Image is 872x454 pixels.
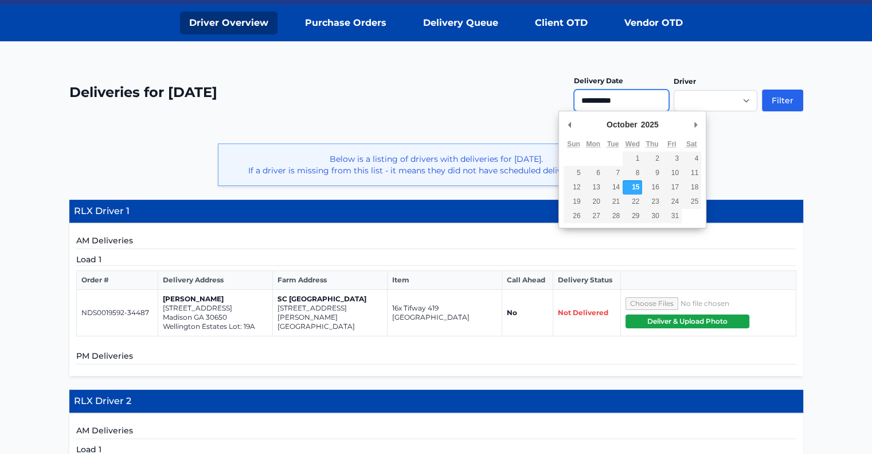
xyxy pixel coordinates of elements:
[662,152,682,166] button: 3
[163,322,268,331] p: Wellington Estates Lot: 19A
[163,313,268,322] p: Madison GA 30650
[163,304,268,313] p: [STREET_ADDRESS]
[623,152,642,166] button: 1
[277,322,382,331] p: [GEOGRAPHIC_DATA]
[646,140,659,148] abbr: Thursday
[603,195,623,209] button: 21
[690,116,701,133] button: Next Month
[586,140,600,148] abbr: Monday
[642,152,662,166] button: 2
[642,180,662,195] button: 16
[584,180,603,195] button: 13
[76,235,796,249] h5: AM Deliveries
[574,90,669,111] input: Use the arrow keys to pick a date
[553,271,620,290] th: Delivery Status
[388,290,502,336] td: 16x Tifway 419 [GEOGRAPHIC_DATA]
[296,11,396,34] a: Purchase Orders
[625,315,749,328] button: Deliver & Upload Photo
[682,166,701,180] button: 11
[564,116,575,133] button: Previous Month
[76,271,158,290] th: Order #
[603,180,623,195] button: 14
[69,390,803,413] h4: RLX Driver 2
[564,166,583,180] button: 5
[277,294,382,304] p: SC [GEOGRAPHIC_DATA]
[603,166,623,180] button: 7
[584,166,603,180] button: 6
[180,11,277,34] a: Driver Overview
[584,195,603,209] button: 20
[158,271,273,290] th: Delivery Address
[615,11,692,34] a: Vendor OTD
[662,180,682,195] button: 17
[682,180,701,195] button: 18
[625,140,640,148] abbr: Wednesday
[605,116,639,133] div: October
[662,209,682,223] button: 31
[642,166,662,180] button: 9
[642,195,662,209] button: 23
[163,294,268,304] p: [PERSON_NAME]
[674,77,696,86] label: Driver
[642,209,662,223] button: 30
[564,180,583,195] button: 12
[564,209,583,223] button: 26
[607,140,619,148] abbr: Tuesday
[228,153,644,176] p: Below is a listing of drivers with deliveries for [DATE]. If a driver is missing from this list -...
[584,209,603,223] button: 27
[69,83,217,102] h2: Deliveries for [DATE]
[639,116,660,133] div: 2025
[388,271,502,290] th: Item
[502,271,553,290] th: Call Ahead
[762,90,803,111] button: Filter
[662,195,682,209] button: 24
[526,11,597,34] a: Client OTD
[682,152,701,166] button: 4
[603,209,623,223] button: 28
[69,200,803,223] h4: RLX Driver 1
[558,308,608,317] span: Not Delivered
[414,11,507,34] a: Delivery Queue
[574,76,623,85] label: Delivery Date
[662,166,682,180] button: 10
[686,140,697,148] abbr: Saturday
[564,195,583,209] button: 19
[277,304,382,322] p: [STREET_ADDRESS][PERSON_NAME]
[273,271,388,290] th: Farm Address
[623,209,642,223] button: 29
[623,195,642,209] button: 22
[76,350,796,364] h5: PM Deliveries
[682,195,701,209] button: 25
[667,140,676,148] abbr: Friday
[507,308,517,317] strong: No
[81,308,154,317] p: NDS0019592-34487
[567,140,580,148] abbr: Sunday
[623,166,642,180] button: 8
[623,180,642,195] button: 15
[76,254,796,266] h5: Load 1
[76,425,796,439] h5: AM Deliveries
